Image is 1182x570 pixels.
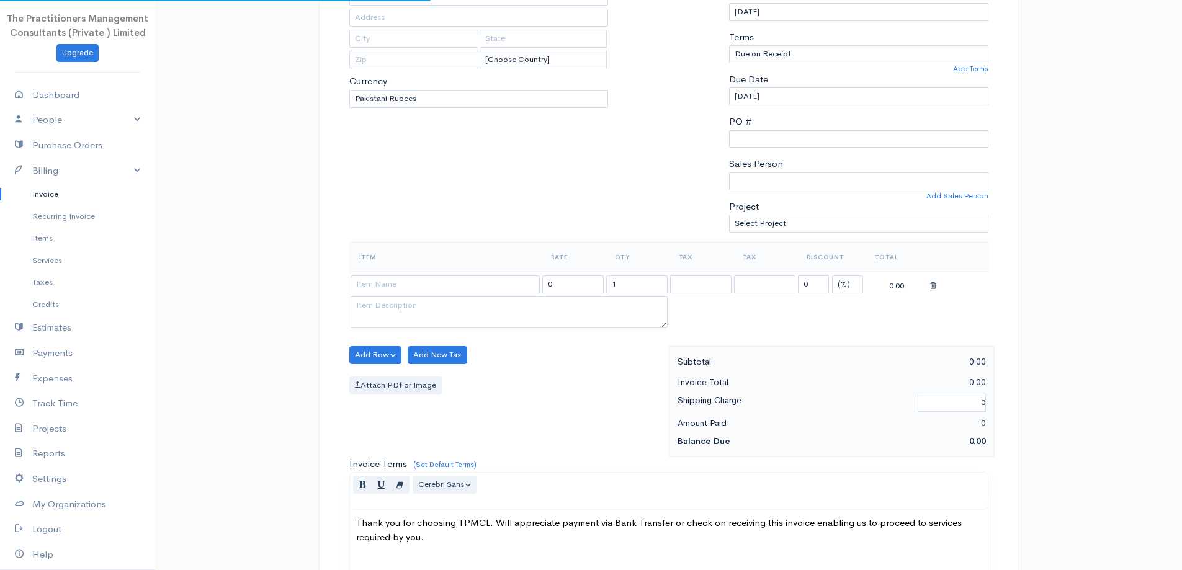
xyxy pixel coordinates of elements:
th: Total [865,242,929,272]
input: Address [349,9,609,27]
input: City [349,30,479,48]
div: 0.00 [831,354,992,370]
div: Shipping Charge [671,393,912,413]
button: Bold (CTRL+B) [353,476,372,494]
span: The Practitioners Management Consultants (Private ) Limited [7,12,148,38]
th: Qty [605,242,669,272]
th: Rate [541,242,605,272]
input: dd-mm-yyyy [729,3,988,21]
button: Add Row [349,346,402,364]
label: Terms [729,30,754,45]
th: Tax [669,242,733,272]
div: Invoice Total [671,375,832,390]
div: Subtotal [671,354,832,370]
button: Add New Tax [408,346,467,364]
th: Tax [733,242,797,272]
label: Attach PDf or Image [349,376,442,394]
input: Item Name [351,275,540,293]
input: State [480,30,607,48]
button: Underline (CTRL+U) [372,476,391,494]
button: Remove Font Style (CTRL+\) [390,476,410,494]
th: Discount [797,242,865,272]
div: 0 [831,416,992,431]
input: Zip [349,51,479,69]
a: Add Sales Person [926,190,988,202]
a: Upgrade [56,44,99,62]
button: Font Family [413,476,477,494]
span: 0.00 [969,435,986,447]
strong: Balance Due [678,435,730,447]
label: Sales Person [729,157,783,171]
a: (Set Default Terms) [413,460,477,470]
a: Add Terms [953,63,988,74]
label: Due Date [729,73,768,87]
th: Item [349,242,541,272]
label: Project [729,200,759,214]
div: 0.00 [831,375,992,390]
label: Currency [349,74,387,89]
label: Invoice Terms [349,457,407,471]
input: dd-mm-yyyy [729,87,988,105]
label: PO # [729,115,752,129]
div: Amount Paid [671,416,832,431]
div: 0.00 [866,277,928,292]
span: Thank you for choosing TPMCL. Will appreciate payment via Bank Transfer or check on receiving thi... [356,517,962,543]
span: Cerebri Sans [418,479,464,489]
